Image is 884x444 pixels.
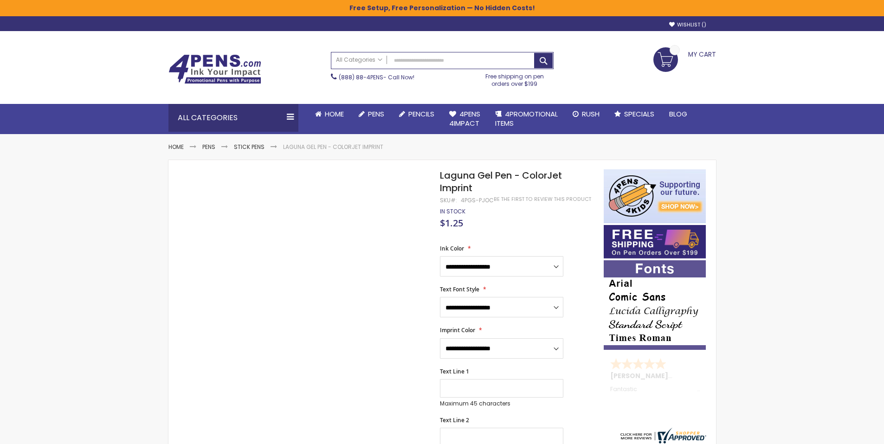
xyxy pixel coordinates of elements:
span: Specials [624,109,654,119]
span: Pens [368,109,384,119]
a: Blog [662,104,695,124]
a: Wishlist [669,21,706,28]
span: 4PROMOTIONAL ITEMS [495,109,558,128]
div: All Categories [168,104,298,132]
span: Text Line 1 [440,367,469,375]
span: Home [325,109,344,119]
span: All Categories [336,56,382,64]
span: Imprint Color [440,326,475,334]
img: 4Pens Custom Pens and Promotional Products [168,54,261,84]
img: Free shipping on orders over $199 [604,225,706,258]
img: 4pens.com widget logo [618,428,706,444]
a: Home [168,143,184,151]
span: - Call Now! [339,73,414,81]
a: Pens [351,104,392,124]
div: Fantastic [610,386,700,393]
img: font-personalization-examples [604,260,706,350]
p: Maximum 45 characters [440,400,563,407]
strong: SKU [440,196,457,204]
a: Rush [565,104,607,124]
span: Laguna Gel Pen - ColorJet Imprint [440,169,562,194]
a: 4PROMOTIONALITEMS [488,104,565,134]
a: Stick Pens [234,143,265,151]
span: In stock [440,207,465,215]
span: Rush [582,109,600,119]
a: Specials [607,104,662,124]
div: 4PGS-PJOC [461,197,494,204]
span: Blog [669,109,687,119]
a: Pens [202,143,215,151]
span: $1.25 [440,217,463,229]
a: Be the first to review this product [494,196,591,203]
span: [PERSON_NAME] [610,371,671,380]
a: All Categories [331,52,387,68]
a: 4Pens4impact [442,104,488,134]
li: Laguna Gel Pen - ColorJet Imprint [283,143,383,151]
div: Free shipping on pen orders over $199 [476,69,554,88]
a: (888) 88-4PENS [339,73,383,81]
a: Pencils [392,104,442,124]
div: Availability [440,208,465,215]
span: Pencils [408,109,434,119]
a: Home [308,104,351,124]
img: 4pens 4 kids [604,169,706,223]
span: Ink Color [440,245,464,252]
span: 4Pens 4impact [449,109,480,128]
span: Text Line 2 [440,416,469,424]
span: Text Font Style [440,285,479,293]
